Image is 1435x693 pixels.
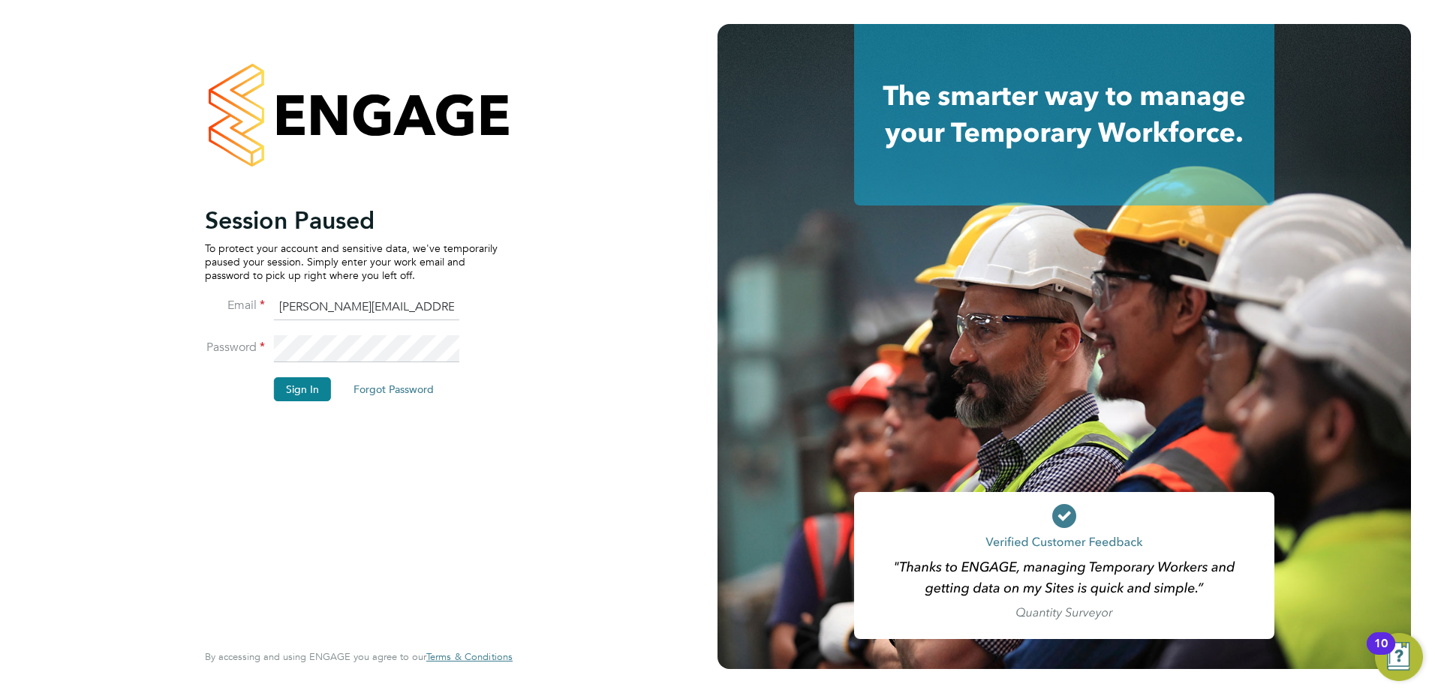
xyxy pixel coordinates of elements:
button: Open Resource Center, 10 new notifications [1375,633,1423,681]
h2: Session Paused [205,205,498,235]
button: Forgot Password [341,377,446,401]
p: To protect your account and sensitive data, we've temporarily paused your session. Simply enter y... [205,241,498,283]
button: Sign In [274,377,331,401]
label: Password [205,340,265,355]
input: Enter your work email... [274,294,459,321]
label: Email [205,298,265,313]
div: 10 [1374,643,1388,663]
a: Terms & Conditions [426,651,513,663]
span: By accessing and using ENGAGE you agree to our [205,650,513,663]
